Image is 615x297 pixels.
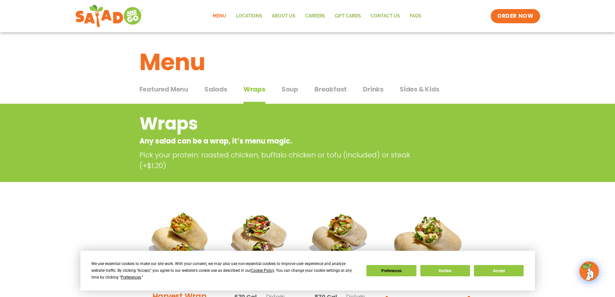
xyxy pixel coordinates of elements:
[204,84,227,94] span: Salads
[304,204,375,274] img: Product photo for Roasted Autumn Wrap
[144,204,215,274] img: Product photo for Southwest Harvest Wrap
[139,84,188,94] span: Featured Menu
[366,9,405,24] a: Contact Us
[139,82,476,104] div: Tabbed content
[139,45,476,80] h1: Menu
[405,9,426,24] a: FAQs
[139,111,424,137] h2: Wraps
[80,251,535,291] div: Cookie Consent Prompt
[208,9,426,24] nav: Menu
[224,204,295,274] img: Product photo for Fajita Wrap
[366,265,416,276] button: Preferences
[314,84,347,94] span: Breakfast
[497,12,533,20] span: ORDER NOW
[231,9,267,24] a: Locations
[420,265,470,276] button: Decline
[330,9,366,24] a: GIFT CARDS
[282,84,298,94] span: Soup
[580,262,598,280] img: wpChatIcon
[267,9,300,24] a: About Us
[400,84,439,94] span: Sides & Kids
[75,3,143,29] img: new-SAG-logo-768×292
[491,9,540,23] a: ORDER NOW
[251,268,274,273] span: Cookie Policy
[208,9,231,24] a: Menu
[121,275,141,280] span: Preferences
[139,150,427,171] p: Pick your protein: roasted chicken, buffalo chicken or tofu (included) or steak (+$1.20)
[243,84,265,94] span: Wraps
[385,204,471,290] img: Product photo for BBQ Ranch Wrap
[139,136,424,146] p: Any salad can be a wrap, it’s menu magic.
[474,265,524,276] button: Accept
[300,9,330,24] a: Careers
[91,260,359,281] div: We use essential cookies to make our site work. With your consent, we may also use non-essential ...
[363,84,384,94] span: Drinks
